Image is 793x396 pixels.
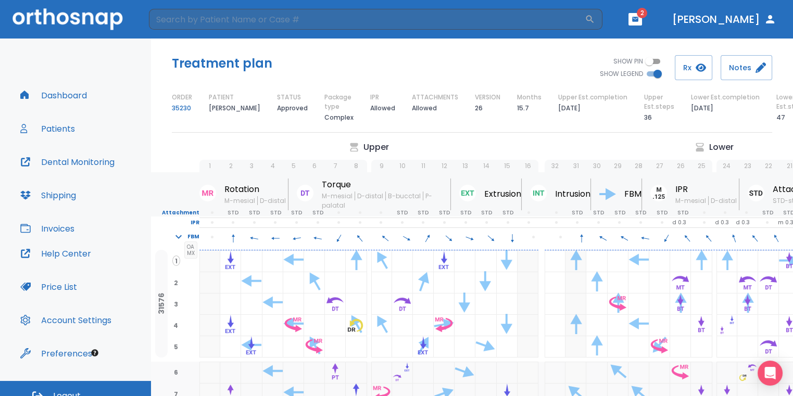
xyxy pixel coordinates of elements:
[644,93,674,111] p: Upper Est.steps
[363,141,389,154] p: Upper
[171,321,180,330] span: 4
[370,93,379,102] p: IPR
[518,336,538,357] div: extracted
[209,93,234,102] p: PATIENT
[396,233,417,242] span: 120°
[324,111,354,124] p: Complex
[14,183,82,208] button: Shipping
[677,161,685,171] p: 26
[277,93,301,102] p: STATUS
[475,93,500,102] p: VERSION
[551,161,559,171] p: 32
[518,251,538,272] div: extracted
[677,233,698,242] span: 320°
[14,116,81,141] button: Patients
[656,233,677,242] span: 210°
[677,208,688,218] p: STD
[14,241,97,266] button: Help Center
[209,161,211,171] p: 1
[517,102,529,114] p: 15.7
[292,161,296,171] p: 5
[312,208,323,218] p: STD
[721,55,772,80] button: Notes
[172,342,180,351] span: 5
[271,161,275,171] p: 4
[187,232,199,241] p: FBM
[199,315,220,336] div: extracted
[745,233,766,242] span: 320°
[460,208,471,218] p: STD
[518,293,538,315] div: extracted
[613,57,643,66] span: SHOW PIN
[349,233,371,242] span: 320°
[462,161,468,171] p: 13
[758,361,783,386] div: Open Intercom Messenger
[14,149,121,174] a: Dental Monitoring
[558,102,581,114] p: [DATE]
[675,183,739,196] p: IPR
[723,161,731,171] p: 24
[14,216,81,241] button: Invoices
[172,55,272,72] h5: Treatment plan
[224,183,288,196] p: Rotation
[475,102,483,114] p: 26
[600,69,643,79] span: SHOW LEGEND
[558,93,627,102] p: Upper Est.completion
[765,233,787,242] span: 330°
[322,191,355,200] span: M-mesial
[787,161,792,171] p: 21
[459,233,481,242] span: 110°
[14,274,83,299] a: Price List
[744,161,751,171] p: 23
[199,272,220,293] div: extracted
[593,161,601,171] p: 30
[672,218,686,227] p: d 0.3
[14,341,98,366] button: Preferences
[709,141,734,154] p: Lower
[675,196,708,205] span: M-mesial
[270,208,281,218] p: STD
[224,196,257,205] span: M-mesial
[776,111,785,124] p: 47
[418,208,429,218] p: STD
[565,293,586,315] div: extracted
[635,233,656,242] span: 280°
[525,161,531,171] p: 16
[12,8,123,30] img: Orthosnap
[307,233,329,242] span: 280°
[517,93,542,102] p: Months
[265,233,286,242] span: 270°
[277,102,308,114] p: Approved
[675,55,712,80] button: Rx
[354,161,358,171] p: 8
[442,161,447,171] p: 12
[286,233,307,242] span: 260°
[565,315,586,336] div: extracted
[229,161,233,171] p: 2
[257,196,288,205] span: D-distal
[14,308,118,333] button: Account Settings
[291,208,302,218] p: STD
[334,161,337,171] p: 7
[244,233,265,242] span: 280°
[518,315,538,336] div: extracted
[14,83,93,108] button: Dashboard
[614,161,622,171] p: 29
[572,208,583,218] p: STD
[571,233,593,242] span: 0°
[172,278,180,287] span: 2
[698,233,720,242] span: 320°
[635,208,646,218] p: STD
[199,251,220,272] div: extracted
[762,208,773,218] p: STD
[635,161,643,171] p: 28
[439,208,450,218] p: STD
[380,161,384,171] p: 9
[421,161,425,171] p: 11
[312,161,317,171] p: 6
[501,233,523,242] span: 180°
